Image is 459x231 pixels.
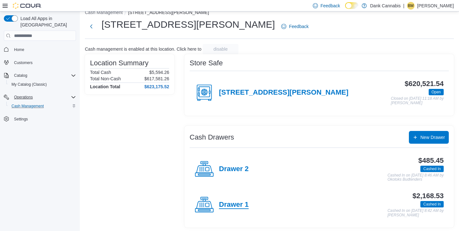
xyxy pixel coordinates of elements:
p: Cashed In on [DATE] 8:42 AM by [PERSON_NAME] [388,209,444,217]
img: Cova [13,3,41,9]
h4: $623,175.52 [144,84,169,89]
span: Cash Management [9,102,76,110]
span: Settings [14,117,28,122]
button: Settings [1,114,79,124]
span: Cashed In [423,166,441,172]
span: Catalog [11,72,76,79]
button: Home [1,45,79,54]
h3: $620,521.54 [405,80,444,88]
p: Cash management is enabled at this location. Click here to [85,47,201,52]
a: Home [11,46,27,54]
span: Cashed In [423,201,441,207]
div: Brookelan Meier [407,2,415,10]
a: Settings [11,115,30,123]
h3: $485.45 [418,157,444,164]
span: Customers [11,59,76,67]
span: My Catalog (Classic) [11,82,47,87]
h3: $2,168.53 [412,192,444,200]
span: Customers [14,60,33,65]
a: Feedback [279,20,311,33]
a: Customers [11,59,35,67]
button: Operations [1,93,79,102]
p: Cashed In on [DATE] 8:46 AM by Okotoks Budtenders [388,173,444,182]
nav: Complex example [4,42,76,140]
button: Catalog [11,72,30,79]
span: Cashed In [420,201,444,207]
span: Catalog [14,73,27,78]
p: | [403,2,404,10]
span: Operations [14,95,33,100]
h4: [STREET_ADDRESS][PERSON_NAME] [219,89,349,97]
span: Home [14,47,24,52]
nav: An example of EuiBreadcrumbs [85,9,454,17]
span: Open [432,89,441,95]
p: Closed on [DATE] 11:18 AM by [PERSON_NAME] [391,97,444,105]
h3: Cash Drawers [190,134,234,141]
button: My Catalog (Classic) [6,80,79,89]
button: Next [85,20,98,33]
button: Catalog [1,71,79,80]
h3: Store Safe [190,59,223,67]
h4: Location Total [90,84,120,89]
span: New Drawer [420,134,445,141]
p: [PERSON_NAME] [417,2,454,10]
button: New Drawer [409,131,449,144]
span: Settings [11,115,76,123]
button: disable [203,44,238,54]
input: Dark Mode [345,2,358,9]
p: $5,594.26 [149,70,169,75]
h3: Location Summary [90,59,148,67]
span: Home [11,45,76,53]
button: Customers [1,58,79,67]
p: Dank Cannabis [370,2,401,10]
h6: Total Non-Cash [90,76,121,81]
h6: Total Cash [90,70,111,75]
span: Cash Management [11,104,44,109]
span: Feedback [289,23,308,30]
a: My Catalog (Classic) [9,81,49,88]
span: Cashed In [420,166,444,172]
h1: [STREET_ADDRESS][PERSON_NAME] [102,18,275,31]
a: Cash Management [9,102,46,110]
span: Load All Apps in [GEOGRAPHIC_DATA] [18,15,76,28]
p: $617,581.26 [144,76,169,81]
button: Cash Management [85,10,123,15]
h4: Drawer 1 [219,201,249,209]
span: My Catalog (Classic) [9,81,76,88]
button: Cash Management [6,102,79,111]
span: Operations [11,93,76,101]
button: Operations [11,93,35,101]
span: BM [408,2,414,10]
span: Open [429,89,444,95]
span: disable [214,46,228,52]
span: Feedback [320,3,340,9]
h4: Drawer 2 [219,165,249,173]
button: [STREET_ADDRESS][PERSON_NAME] [128,10,209,15]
